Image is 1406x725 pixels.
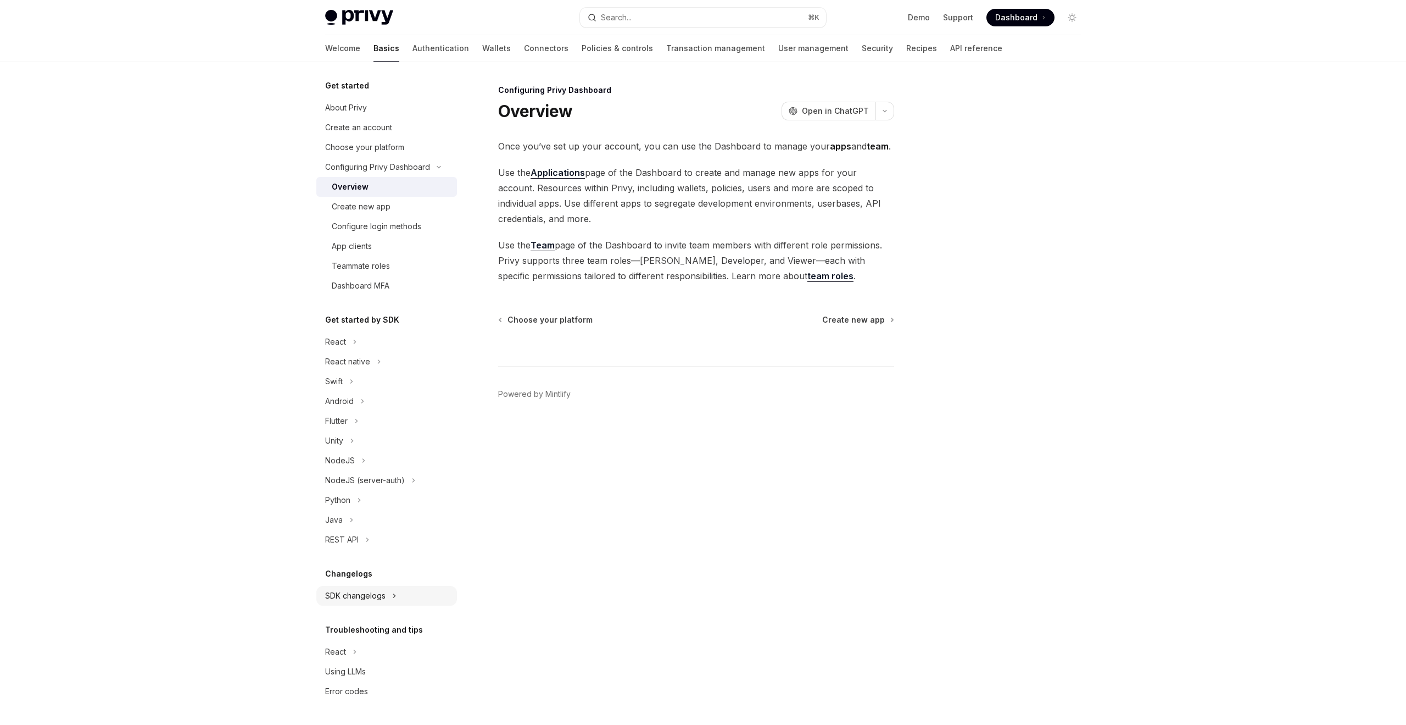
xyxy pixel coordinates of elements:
div: NodeJS [325,454,355,467]
span: Choose your platform [507,314,593,325]
a: Create new app [316,197,457,217]
div: SDK changelogs [325,589,386,602]
div: Choose your platform [325,141,404,154]
button: Unity [316,431,457,451]
button: Swift [316,372,457,391]
div: Android [325,395,354,408]
div: App clients [332,240,372,253]
a: Welcome [325,35,360,62]
span: ⌘ K [808,13,819,22]
a: Authentication [412,35,469,62]
a: Create new app [822,314,893,325]
div: NodeJS (server-auth) [325,474,405,487]
a: Support [943,12,973,23]
a: Demo [908,12,930,23]
div: Configuring Privy Dashboard [325,161,430,174]
a: team roles [807,270,853,282]
a: Wallets [482,35,511,62]
h5: Get started by SDK [325,313,399,326]
button: NodeJS (server-auth) [316,471,457,490]
h5: Changelogs [325,567,372,580]
a: Dashboard [986,9,1054,26]
a: Overview [316,177,457,197]
button: Search...⌘K [580,8,826,27]
button: REST API [316,530,457,550]
a: User management [778,35,849,62]
span: Use the page of the Dashboard to invite team members with different role permissions. Privy suppo... [498,237,894,284]
a: Dashboard MFA [316,276,457,296]
a: Team [531,240,555,251]
a: Connectors [524,35,568,62]
span: Dashboard [995,12,1037,23]
strong: team [867,141,889,152]
span: Use the page of the Dashboard to create and manage new apps for your account. Resources within Pr... [498,165,894,226]
div: Create an account [325,121,392,134]
div: Java [325,513,343,527]
button: Toggle dark mode [1063,9,1081,26]
div: Dashboard MFA [332,279,389,292]
div: Flutter [325,414,348,428]
button: Configuring Privy Dashboard [316,157,457,177]
div: Using LLMs [325,665,366,678]
strong: apps [830,141,851,152]
div: Unity [325,434,343,447]
span: Once you’ve set up your account, you can use the Dashboard to manage your and . [498,139,894,154]
div: Overview [332,180,369,193]
h5: Get started [325,79,369,92]
button: React [316,332,457,352]
a: Using LLMs [316,662,457,682]
div: Swift [325,375,343,388]
a: Configure login methods [316,217,457,236]
div: React [325,645,346,658]
button: React [316,642,457,662]
a: About Privy [316,98,457,118]
a: Choose your platform [316,137,457,157]
button: Android [316,391,457,411]
div: About Privy [325,101,367,114]
a: Basics [373,35,399,62]
div: React [325,335,346,348]
a: App clients [316,236,457,256]
a: API reference [950,35,1002,62]
span: Open in ChatGPT [802,106,869,117]
div: Error codes [325,685,368,698]
div: Python [325,494,350,507]
button: Java [316,510,457,530]
div: Teammate roles [332,259,390,273]
a: Recipes [906,35,937,62]
div: Configure login methods [332,220,421,233]
a: Security [862,35,893,62]
div: React native [325,355,370,368]
a: Transaction management [666,35,765,62]
a: Powered by Mintlify [498,389,571,400]
div: Configuring Privy Dashboard [498,85,894,96]
button: Flutter [316,411,457,431]
a: Error codes [316,682,457,701]
button: React native [316,352,457,372]
a: Applications [531,167,585,179]
a: Teammate roles [316,256,457,276]
a: Policies & controls [582,35,653,62]
button: SDK changelogs [316,586,457,606]
button: NodeJS [316,451,457,471]
span: Create new app [822,314,885,325]
div: Search... [601,11,632,24]
h5: Troubleshooting and tips [325,623,423,637]
div: Create new app [332,200,390,213]
div: REST API [325,533,359,546]
a: Create an account [316,118,457,137]
a: Choose your platform [499,314,593,325]
button: Python [316,490,457,510]
img: light logo [325,10,393,25]
button: Open in ChatGPT [782,102,875,120]
h1: Overview [498,101,572,121]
